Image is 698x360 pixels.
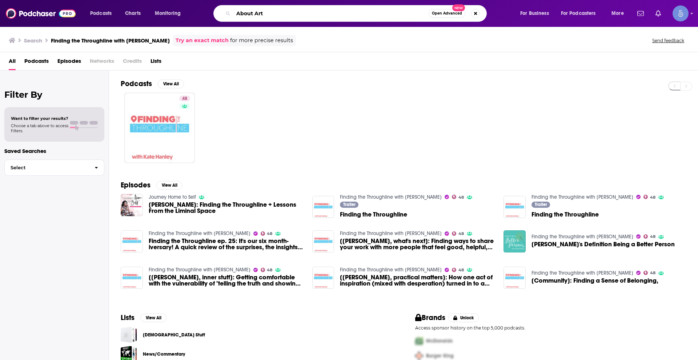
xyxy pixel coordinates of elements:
span: Trailer [535,202,547,207]
h2: Episodes [121,181,151,190]
span: McDonalds [426,338,453,344]
button: Show profile menu [673,5,689,21]
a: Finding the Throughline with Kate Hanley [340,267,442,273]
span: More [611,8,624,19]
span: Podcasts [24,55,49,70]
p: Access sponsor history on the top 5,000 podcasts. [415,325,686,331]
span: Credits [123,55,142,70]
span: Logged in as Spiral5-G1 [673,5,689,21]
a: 48 [261,268,273,272]
span: 48 [458,232,464,235]
span: Monitoring [155,8,181,19]
span: 48 [650,271,655,275]
button: View All [140,314,167,322]
span: [PERSON_NAME]: Finding the Throughline + Lessons From the Liminal Space [149,202,304,214]
a: Finding the Throughline [340,211,407,218]
a: 48 [452,231,464,236]
a: Finding the Throughline with Kate Hanley [531,270,633,276]
a: 48 [452,195,464,199]
button: Unlock [448,314,479,322]
button: open menu [150,8,190,19]
a: 48 [452,268,464,272]
button: Send feedback [650,37,686,44]
span: New [452,4,465,11]
a: Finding the Throughline with Kate Hanley [340,230,442,236]
a: 48 [261,231,273,236]
a: Kate Hanley: Finding the Throughline + Lessons From the Liminal Space [149,202,304,214]
span: Charts [125,8,141,19]
h3: Finding the Throughline with [PERSON_NAME] [51,37,170,44]
button: open menu [556,8,606,19]
a: [Kate Schapira, what's next]: Finding ways to share your work with more people that feel good, he... [312,230,334,252]
a: Finding the Throughline [531,211,599,218]
img: [Community]: Finding a Sense of Belonging, [504,267,526,289]
button: Select [4,159,104,176]
img: Finding the Throughline [312,196,334,218]
button: View All [156,181,182,190]
img: User Profile [673,5,689,21]
a: News/Commentary [143,350,185,358]
img: First Pro Logo [412,333,426,348]
a: [Community]: Finding a Sense of Belonging, [531,278,658,284]
span: Choose a tab above to access filters. [11,123,68,133]
span: 48 [650,235,655,238]
a: Show notifications dropdown [653,7,664,20]
a: [DEMOGRAPHIC_DATA] Stuff [143,331,205,339]
a: 48 [643,234,655,239]
h3: Search [24,37,42,44]
span: For Podcasters [561,8,596,19]
a: Kate Hanley: Finding the Throughline + Lessons From the Liminal Space [121,194,143,216]
span: 48 [458,268,464,272]
span: Lists [151,55,161,70]
a: All [9,55,16,70]
h2: Brands [415,313,445,322]
button: open menu [606,8,633,19]
span: 48 [267,268,272,272]
a: Finding the Throughline with Kate Hanley [531,194,633,200]
a: ListsView All [121,313,167,322]
span: 48 [458,196,464,199]
a: Kate's Definition Being a Better Person [531,241,675,247]
button: Open AdvancedNew [429,9,465,18]
span: Christian Stuff [121,327,137,343]
span: Episodes [57,55,81,70]
a: Podchaser - Follow, Share and Rate Podcasts [6,7,76,20]
a: Finding the Throughline with Kate Hanley [531,234,633,240]
span: Burger King [426,353,454,359]
button: View All [158,80,184,88]
a: Finding the Throughline with Kate Hanley [149,230,250,236]
span: Networks [90,55,114,70]
a: Journey Home to Self [149,194,196,200]
a: EpisodesView All [121,181,182,190]
img: Finding the Throughline [504,196,526,218]
input: Search podcasts, credits, & more... [233,8,429,19]
span: 48 [182,95,187,102]
img: [Kate Schapira, practical matters]: How one act of inspiration (mixed with desperation) turned in... [312,267,334,289]
a: Try an exact match [176,36,229,45]
a: Show notifications dropdown [634,7,647,20]
span: Podcasts [90,8,112,19]
a: Finding the Throughline ep. 25: It's our six month-iversary! A quick review of the surprises, the... [149,238,304,250]
span: Select [5,165,89,170]
span: [[PERSON_NAME], practical matters]: How one act of inspiration (mixed with desperation) turned in... [340,274,495,287]
img: Kate's Definition Being a Better Person [504,230,526,252]
img: Finding the Throughline ep. 25: It's our six month-iversary! A quick review of the surprises, the... [121,230,143,252]
span: 48 [267,232,272,235]
a: [Kate Schapira, inner stuff]: Getting comfortable with the vulnerability of "telling the truth an... [121,267,143,289]
span: [[PERSON_NAME], inner stuff]: Getting comfortable with the vulnerability of "telling the truth an... [149,274,304,287]
a: 48 [643,195,655,199]
a: [Kate Schapira, inner stuff]: Getting comfortable with the vulnerability of "telling the truth an... [149,274,304,287]
a: [Kate Schapira, what's next]: Finding ways to share your work with more people that feel good, he... [340,238,495,250]
a: 48 [179,96,190,101]
div: Search podcasts, credits, & more... [220,5,494,22]
h2: Filter By [4,89,104,100]
a: 48 [643,271,655,275]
